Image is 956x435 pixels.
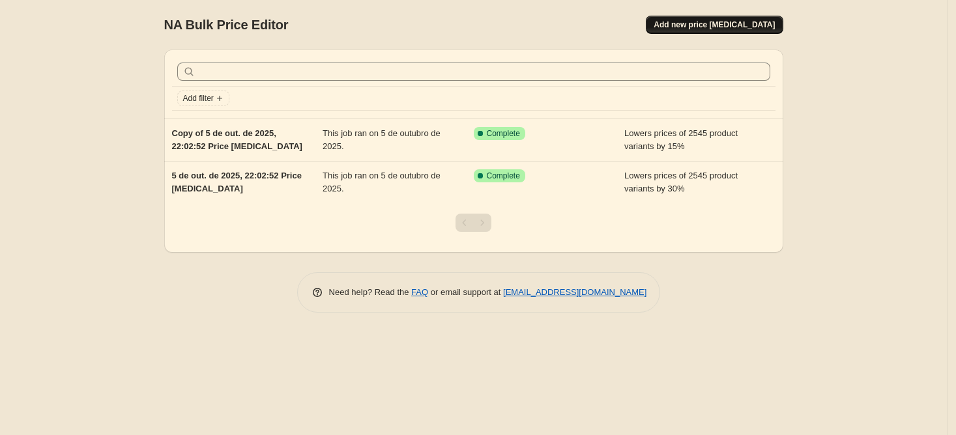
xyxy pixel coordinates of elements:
[411,287,428,297] a: FAQ
[428,287,503,297] span: or email support at
[323,171,441,193] span: This job ran on 5 de outubro de 2025.
[456,214,491,232] nav: Pagination
[624,128,738,151] span: Lowers prices of 2545 product variants by 15%
[172,128,302,151] span: Copy of 5 de out. de 2025, 22:02:52 Price [MEDICAL_DATA]
[329,287,412,297] span: Need help? Read the
[624,171,738,193] span: Lowers prices of 2545 product variants by 30%
[164,18,289,32] span: NA Bulk Price Editor
[172,171,302,193] span: 5 de out. de 2025, 22:02:52 Price [MEDICAL_DATA]
[487,171,520,181] span: Complete
[323,128,441,151] span: This job ran on 5 de outubro de 2025.
[654,20,775,30] span: Add new price [MEDICAL_DATA]
[487,128,520,139] span: Complete
[183,93,214,104] span: Add filter
[646,16,783,34] button: Add new price [MEDICAL_DATA]
[503,287,646,297] a: [EMAIL_ADDRESS][DOMAIN_NAME]
[177,91,229,106] button: Add filter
